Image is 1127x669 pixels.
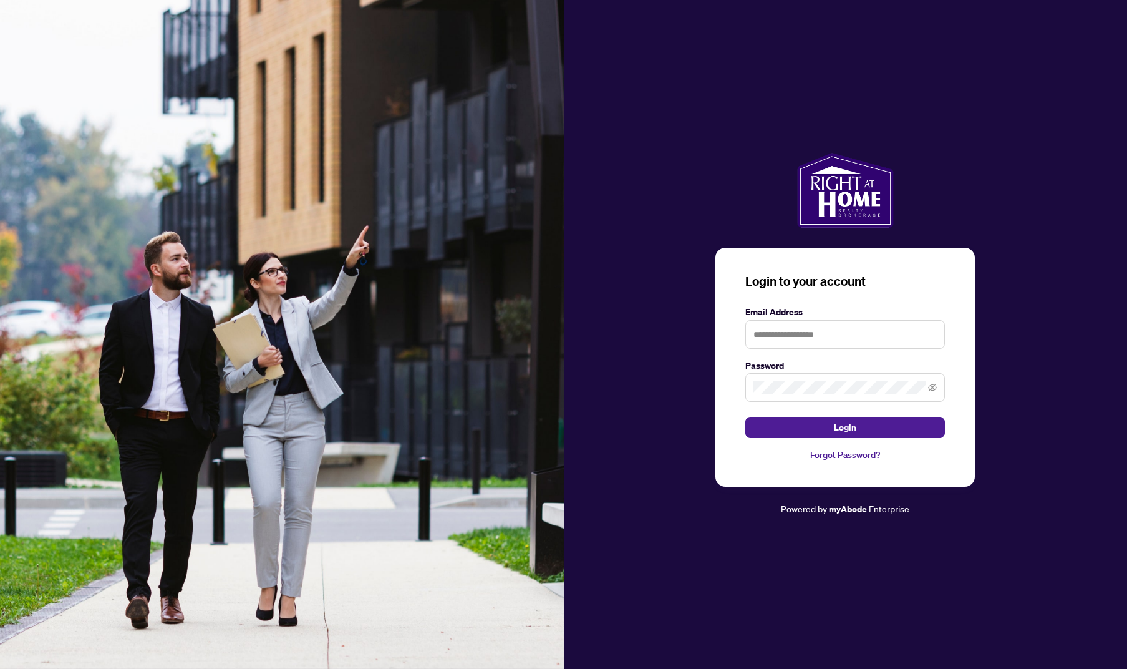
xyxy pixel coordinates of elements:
[745,359,945,373] label: Password
[869,503,909,514] span: Enterprise
[745,305,945,319] label: Email Address
[745,417,945,438] button: Login
[928,383,937,392] span: eye-invisible
[829,502,867,516] a: myAbode
[834,418,856,437] span: Login
[745,273,945,290] h3: Login to your account
[745,448,945,462] a: Forgot Password?
[797,153,894,228] img: ma-logo
[781,503,827,514] span: Powered by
